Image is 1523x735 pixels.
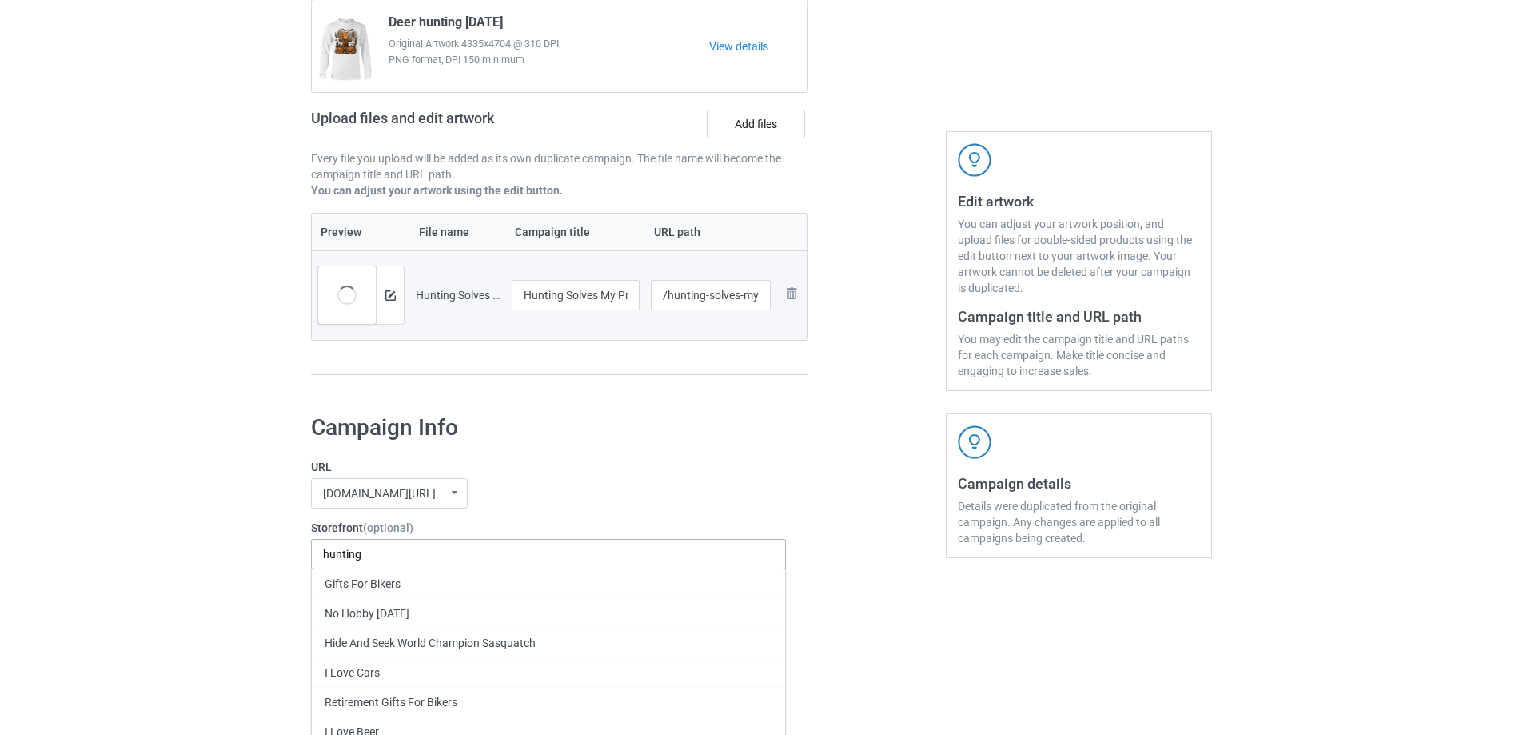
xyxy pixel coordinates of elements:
div: No Hobby [DATE] [312,598,785,628]
img: svg+xml;base64,PD94bWwgdmVyc2lvbj0iMS4wIiBlbmNvZGluZz0iVVRGLTgiPz4KPHN2ZyB3aWR0aD0iNDJweCIgaGVpZ2... [958,425,991,459]
a: View details [709,38,807,54]
span: Deer hunting [DATE] [389,14,503,36]
div: [DOMAIN_NAME][URL] [323,488,436,499]
span: PNG format, DPI 150 minimum [389,52,709,68]
label: URL [311,459,786,475]
div: Details were duplicated from the original campaign. Any changes are applied to all campaigns bein... [958,498,1200,546]
h3: Campaign details [958,474,1200,493]
span: Original Artwork 4335x4704 @ 310 DPI [389,36,709,52]
div: Retirement Gifts For Bikers [312,687,785,717]
p: Every file you upload will be added as its own duplicate campaign. The file name will become the ... [311,150,808,182]
label: Storefront [311,520,786,536]
th: Preview [312,214,410,250]
span: (optional) [363,521,413,534]
h3: Edit artwork [958,192,1200,210]
div: Hunting Solves My Problems Fishing Gift.png [416,287,500,303]
h2: Upload files and edit artwork [311,110,609,139]
th: Campaign title [506,214,645,250]
th: File name [410,214,506,250]
label: Add files [707,110,805,138]
th: URL path [645,214,777,250]
div: Hide And Seek World Champion Sasquatch [312,628,785,657]
h1: Campaign Info [311,413,786,442]
img: svg+xml;base64,PD94bWwgdmVyc2lvbj0iMS4wIiBlbmNvZGluZz0iVVRGLTgiPz4KPHN2ZyB3aWR0aD0iNDJweCIgaGVpZ2... [958,143,991,177]
img: svg+xml;base64,PD94bWwgdmVyc2lvbj0iMS4wIiBlbmNvZGluZz0iVVRGLTgiPz4KPHN2ZyB3aWR0aD0iMTRweCIgaGVpZ2... [385,290,396,301]
img: svg+xml;base64,PD94bWwgdmVyc2lvbj0iMS4wIiBlbmNvZGluZz0iVVRGLTgiPz4KPHN2ZyB3aWR0aD0iMjhweCIgaGVpZ2... [782,284,801,303]
div: You may edit the campaign title and URL paths for each campaign. Make title concise and engaging ... [958,331,1200,379]
h3: Campaign title and URL path [958,307,1200,326]
div: I Love Cars [312,657,785,687]
b: You can adjust your artwork using the edit button. [311,184,563,197]
div: You can adjust your artwork position, and upload files for double-sided products using the edit b... [958,216,1200,296]
div: Gifts For Bikers [312,569,785,598]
